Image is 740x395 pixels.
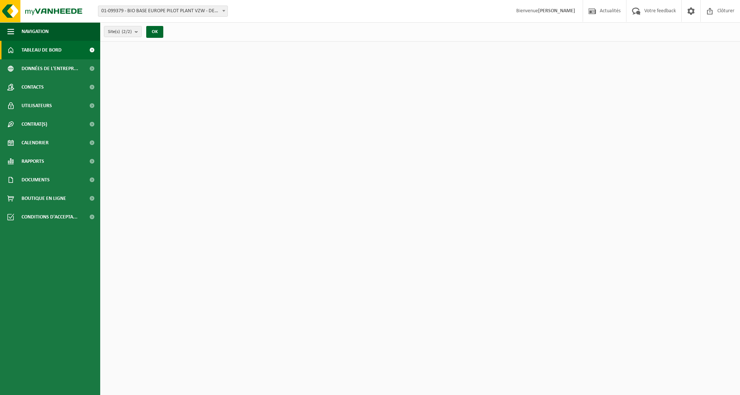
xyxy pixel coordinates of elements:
span: Rapports [22,152,44,171]
span: Utilisateurs [22,96,52,115]
span: Navigation [22,22,49,41]
span: Contrat(s) [22,115,47,134]
span: 01-099379 - BIO BASE EUROPE PILOT PLANT VZW - DESTELDONK [98,6,228,17]
span: Conditions d'accepta... [22,208,78,226]
span: Documents [22,171,50,189]
span: 01-099379 - BIO BASE EUROPE PILOT PLANT VZW - DESTELDONK [98,6,227,16]
span: Tableau de bord [22,41,62,59]
span: Calendrier [22,134,49,152]
span: Contacts [22,78,44,96]
strong: [PERSON_NAME] [538,8,575,14]
button: Site(s)(2/2) [104,26,142,37]
span: Site(s) [108,26,132,37]
button: OK [146,26,163,38]
count: (2/2) [122,29,132,34]
span: Boutique en ligne [22,189,66,208]
span: Données de l'entrepr... [22,59,78,78]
